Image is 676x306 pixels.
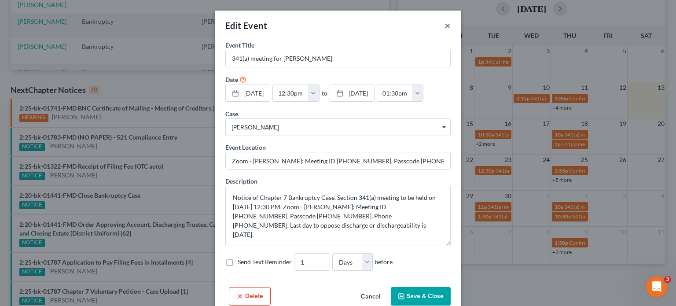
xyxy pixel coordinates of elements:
label: Description [225,177,257,186]
button: × [445,20,451,31]
label: Date [225,75,238,84]
span: [PERSON_NAME] [232,123,444,132]
span: Event Title [225,41,254,49]
iframe: Intercom live chat [646,276,667,297]
button: Cancel [354,288,387,306]
input: Enter location... [226,152,450,169]
span: before [375,258,393,266]
label: Case [225,109,238,118]
span: Edit Event [225,20,267,31]
label: to [322,88,327,98]
button: Delete [229,287,271,306]
label: Event Location [225,143,266,152]
a: [DATE] [330,85,374,102]
label: Send Text Reminder [238,258,292,266]
span: 3 [664,276,671,283]
input: -- [294,254,330,270]
input: -- : -- [377,85,412,102]
span: Select box activate [225,118,451,136]
input: Enter event name... [226,50,450,67]
a: [DATE] [226,85,270,102]
button: Save & Close [391,287,451,306]
input: -- : -- [273,85,308,102]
